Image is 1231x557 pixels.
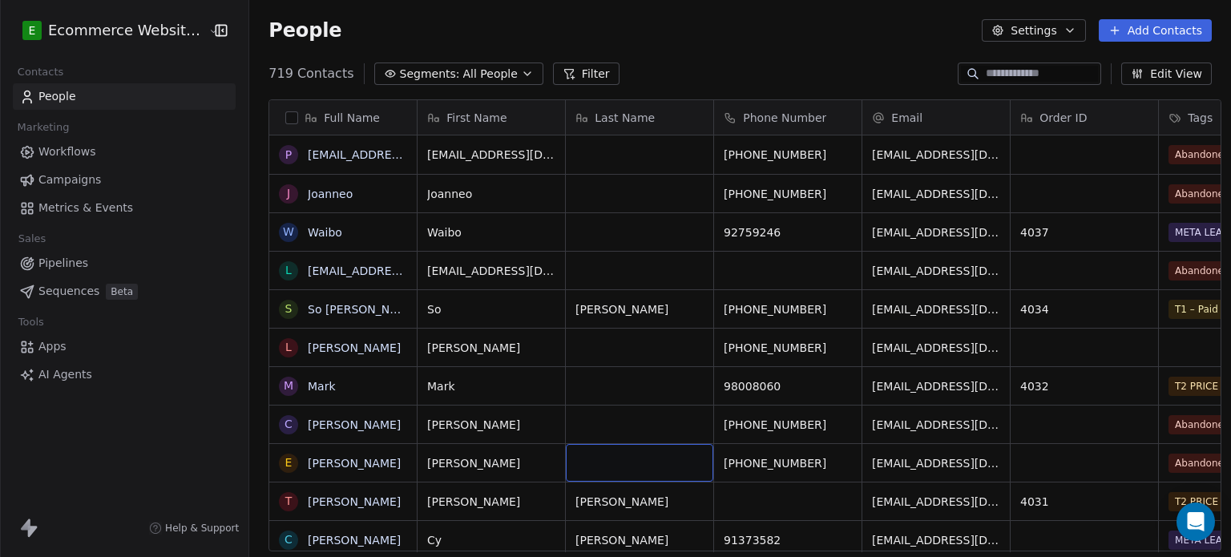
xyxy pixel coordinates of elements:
span: [PHONE_NUMBER] [724,147,852,163]
span: Last Name [595,110,655,126]
a: Waibo [308,226,342,239]
span: [PHONE_NUMBER] [724,301,852,317]
span: 98008060 [724,378,852,394]
span: People [268,18,341,42]
a: So [PERSON_NAME] [308,303,418,316]
div: T [285,493,293,510]
button: Settings [982,19,1085,42]
span: [EMAIL_ADDRESS][DOMAIN_NAME] [872,532,1000,548]
div: S [285,301,293,317]
div: Order ID [1011,100,1158,135]
span: Tags [1188,110,1213,126]
div: First Name [418,100,565,135]
span: [PERSON_NAME] [427,340,555,356]
span: Joanneo [427,186,555,202]
button: Edit View [1121,63,1212,85]
a: Campaigns [13,167,236,193]
span: [PHONE_NUMBER] [724,340,852,356]
div: E [285,454,293,471]
span: 92759246 [724,224,852,240]
span: Marketing [10,115,76,139]
span: 4031 [1020,494,1148,510]
span: [PERSON_NAME] [575,301,704,317]
span: [PHONE_NUMBER] [724,455,852,471]
span: [PERSON_NAME] [427,494,555,510]
div: Full Name [269,100,417,135]
a: [PERSON_NAME] [308,534,401,547]
span: [EMAIL_ADDRESS][DOMAIN_NAME] [872,147,1000,163]
span: Segments: [400,66,460,83]
span: Email [891,110,922,126]
div: W [283,224,294,240]
a: People [13,83,236,110]
span: Sales [11,227,53,251]
span: T2 PRICE [1168,377,1225,396]
span: 91373582 [724,532,852,548]
span: 719 Contacts [268,64,353,83]
a: [EMAIL_ADDRESS][DOMAIN_NAME] [308,264,504,277]
div: Last Name [566,100,713,135]
div: Email [862,100,1010,135]
span: [EMAIL_ADDRESS][DOMAIN_NAME] [427,263,555,279]
button: EEcommerce Website Builder [19,17,197,44]
span: People [38,88,76,105]
span: Mark [427,378,555,394]
button: Add Contacts [1099,19,1212,42]
span: [PERSON_NAME] [575,532,704,548]
div: C [285,416,293,433]
span: Sequences [38,283,99,300]
a: [EMAIL_ADDRESS][DOMAIN_NAME] [308,148,504,161]
span: Ecommerce Website Builder [48,20,204,41]
span: Pipelines [38,255,88,272]
div: Phone Number [714,100,862,135]
span: Waibo [427,224,555,240]
span: Workflows [38,143,96,160]
button: Filter [553,63,620,85]
span: T2 PRICE [1168,492,1225,511]
span: [EMAIL_ADDRESS][DOMAIN_NAME] [872,494,1000,510]
div: p [285,147,292,163]
a: [PERSON_NAME] [308,341,401,354]
a: [PERSON_NAME] [308,418,401,431]
span: Cy [427,532,555,548]
span: [EMAIL_ADDRESS][DOMAIN_NAME] [872,455,1000,471]
a: SequencesBeta [13,278,236,305]
span: All People [463,66,518,83]
span: [PERSON_NAME] [427,455,555,471]
div: grid [269,135,418,552]
div: L [285,339,292,356]
span: [PERSON_NAME] [427,417,555,433]
span: [PHONE_NUMBER] [724,186,852,202]
span: [EMAIL_ADDRESS][DOMAIN_NAME] [427,147,555,163]
span: Phone Number [743,110,826,126]
div: J [287,185,290,202]
a: Workflows [13,139,236,165]
span: Tools [11,310,50,334]
span: Metrics & Events [38,200,133,216]
span: AI Agents [38,366,92,383]
a: [PERSON_NAME] [308,495,401,508]
div: Open Intercom Messenger [1177,503,1215,541]
a: Metrics & Events [13,195,236,221]
span: [EMAIL_ADDRESS][DOMAIN_NAME] [872,301,1000,317]
span: Order ID [1039,110,1087,126]
span: 4037 [1020,224,1148,240]
span: Full Name [324,110,380,126]
div: l [285,262,292,279]
span: First Name [446,110,507,126]
span: [EMAIL_ADDRESS][DOMAIN_NAME] [872,224,1000,240]
span: 4032 [1020,378,1148,394]
span: So [427,301,555,317]
span: Beta [106,284,138,300]
a: AI Agents [13,361,236,388]
span: Contacts [10,60,71,84]
span: [PERSON_NAME] [575,494,704,510]
span: 4034 [1020,301,1148,317]
span: [PHONE_NUMBER] [724,417,852,433]
span: Campaigns [38,172,101,188]
a: Pipelines [13,250,236,276]
a: Help & Support [149,522,239,535]
div: C [285,531,293,548]
span: [EMAIL_ADDRESS][DOMAIN_NAME] [872,417,1000,433]
span: [EMAIL_ADDRESS][DOMAIN_NAME] [872,378,1000,394]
